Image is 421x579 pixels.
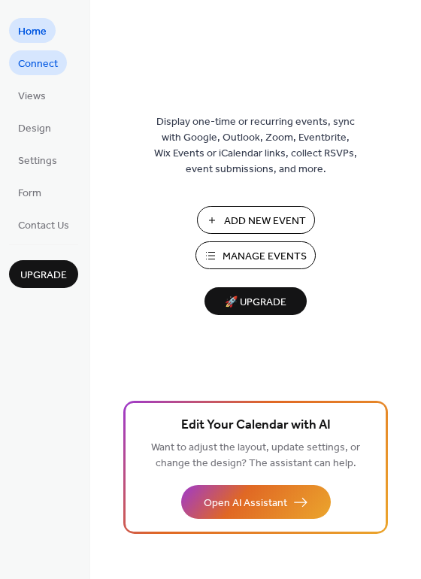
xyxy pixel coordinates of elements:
a: Form [9,180,50,205]
a: Design [9,115,60,140]
span: Add New Event [224,214,306,229]
button: Add New Event [197,206,315,234]
span: Manage Events [223,249,307,265]
span: Home [18,24,47,40]
span: Want to adjust the layout, update settings, or change the design? The assistant can help. [151,438,360,474]
span: Form [18,186,41,202]
a: Contact Us [9,212,78,237]
span: 🚀 Upgrade [214,293,298,313]
span: Contact Us [18,218,69,234]
button: Open AI Assistant [181,485,331,519]
span: Connect [18,56,58,72]
span: Display one-time or recurring events, sync with Google, Outlook, Zoom, Eventbrite, Wix Events or ... [154,114,357,177]
button: Manage Events [195,241,316,269]
a: Connect [9,50,67,75]
span: Design [18,121,51,137]
button: Upgrade [9,260,78,288]
button: 🚀 Upgrade [204,287,307,315]
span: Edit Your Calendar with AI [181,415,331,436]
a: Settings [9,147,66,172]
a: Home [9,18,56,43]
span: Open AI Assistant [204,496,287,511]
span: Settings [18,153,57,169]
a: Views [9,83,55,108]
span: Upgrade [20,268,67,283]
span: Views [18,89,46,105]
